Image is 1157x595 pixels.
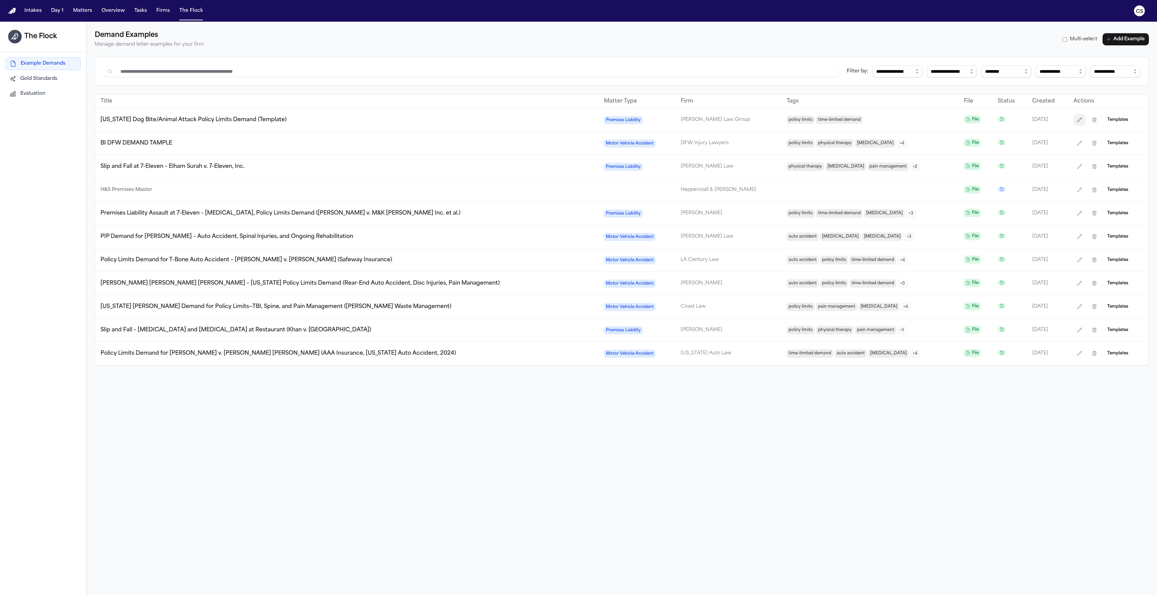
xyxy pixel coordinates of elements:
p: [DATE] [1032,209,1063,217]
p: [DATE] [1032,162,1063,171]
button: Premises Liability Assault at 7-Eleven – [MEDICAL_DATA], Policy Limits Demand ([PERSON_NAME] v. M... [96,209,460,217]
button: [US_STATE] Dog Bite/Animal Attack Policy Limits Demand (Template) [96,116,287,124]
button: File [964,209,981,218]
div: Title [100,97,593,105]
p: [DATE] [1032,326,1063,334]
span: File [964,185,981,194]
span: policy limits [787,303,815,311]
span: File [964,279,981,287]
span: Multi-select [1070,36,1097,43]
p: [DATE] [1032,139,1063,147]
span: [MEDICAL_DATA] [862,233,903,241]
button: Templates [1103,115,1132,125]
span: Example Demands [21,60,65,67]
button: +4 [897,139,907,148]
button: Tasks [132,5,150,17]
p: H&S Premises Master [100,186,593,194]
span: + 4 [901,303,911,311]
button: +4 [910,349,920,358]
span: [MEDICAL_DATA] [864,209,905,218]
button: File [964,256,981,264]
th: Tags [781,94,958,108]
span: [MEDICAL_DATA] [868,349,909,358]
span: physical therapy [816,326,854,334]
button: Add Example [1103,33,1149,45]
span: policy limits [820,279,848,288]
button: Overview [99,5,128,17]
span: + 5 [898,280,908,288]
p: [DATE] [1032,279,1063,287]
p: Coast Law [681,303,776,311]
span: policy limits [820,256,848,264]
span: policy limits [787,139,815,148]
p: [DATE] [1032,116,1063,124]
button: +4 [901,303,911,311]
button: Slip and Fall at 7-Eleven – Elham Surah v. 7-Eleven, Inc. [96,162,245,171]
button: Example Demands [5,57,81,70]
button: Templates [1103,208,1132,218]
span: File [964,349,981,357]
p: [DATE] [1032,233,1063,241]
button: PIP Demand for [PERSON_NAME] – Auto Accident, Spinal Injuries, and Ongoing Rehabilitation [96,233,353,241]
span: [MEDICAL_DATA] [825,162,866,171]
p: [DATE] [1032,186,1063,194]
p: Heppenstall & [PERSON_NAME] [681,186,776,194]
span: Motor Vehicle Accident [604,350,656,358]
button: Templates [1103,302,1132,311]
button: BI DFW DEMAND TAMPLE [96,139,172,147]
span: physical therapy [816,139,854,148]
span: time-limited demand [849,279,896,288]
span: Motor Vehicle Accident [604,139,656,148]
span: BI DFW DEMAND TAMPLE [100,140,172,146]
span: [MEDICAL_DATA] [855,139,895,148]
span: [MEDICAL_DATA] [859,303,899,311]
p: [US_STATE] Auto Law [681,349,776,357]
div: Filter by: [847,68,868,75]
img: Finch Logo [8,8,16,14]
p: [DATE] [1032,256,1063,264]
p: [PERSON_NAME] [681,209,776,217]
span: policy limits [787,209,815,218]
button: File [964,115,981,124]
span: Premises Liability [604,163,643,171]
span: [US_STATE] [PERSON_NAME] Demand for Policy Limits—TBI, Spine, and Pain Management ([PERSON_NAME] ... [100,304,451,309]
span: time-limited demand [816,209,863,218]
span: + 3 [906,210,916,218]
span: File [964,162,981,170]
span: Premises Liability [604,210,643,218]
button: +4 [898,256,908,264]
p: LA Century Law [681,256,776,264]
a: Matters [70,5,95,17]
span: Gold Standards [20,75,57,82]
button: Policy Limits Demand for T-Bone Auto Accident – [PERSON_NAME] v. [PERSON_NAME] (Safeway Insurance) [96,256,392,264]
p: [PERSON_NAME] Law Group [681,116,776,124]
button: File [964,349,981,358]
span: time-limited demand [849,256,896,264]
span: File [964,232,981,240]
button: Firms [154,5,173,17]
button: Templates [1103,232,1132,241]
th: File [958,94,993,108]
span: auto accident [787,279,819,288]
span: pain management [816,303,857,311]
button: Templates [1103,138,1132,148]
p: [PERSON_NAME] [681,326,776,334]
button: Slip and Fall – [MEDICAL_DATA] and [MEDICAL_DATA] at Restaurant (Khan v. [GEOGRAPHIC_DATA]) [96,326,371,334]
span: auto accident [835,349,867,358]
button: Intakes [22,5,44,17]
span: Slip and Fall – [MEDICAL_DATA] and [MEDICAL_DATA] at Restaurant (Khan v. [GEOGRAPHIC_DATA]) [100,327,371,333]
span: [PERSON_NAME] [PERSON_NAME] [PERSON_NAME] – [US_STATE] Policy Limits Demand (Rear-End Auto Accide... [100,281,500,286]
button: [PERSON_NAME] [PERSON_NAME] [PERSON_NAME] – [US_STATE] Policy Limits Demand (Rear-End Auto Accide... [96,279,500,287]
span: + 3 [904,233,914,241]
th: Created [1027,94,1068,108]
span: PIP Demand for [PERSON_NAME] – Auto Accident, Spinal Injuries, and Ongoing Rehabilitation [100,234,353,239]
span: + 4 [898,256,908,264]
button: File [964,279,981,288]
span: File [964,209,981,217]
span: pain management [867,162,909,171]
button: File [964,139,981,148]
span: + 4 [897,139,907,148]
